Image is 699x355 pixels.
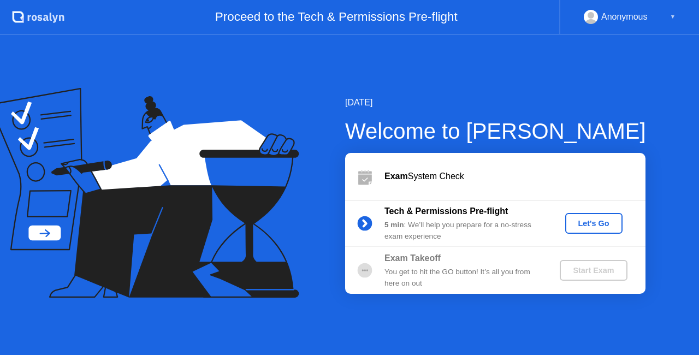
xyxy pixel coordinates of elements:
div: Let's Go [570,219,618,228]
div: System Check [384,170,645,183]
div: ▼ [670,10,676,24]
div: : We’ll help you prepare for a no-stress exam experience [384,220,542,242]
button: Start Exam [560,260,627,281]
div: You get to hit the GO button! It’s all you from here on out [384,267,542,289]
div: Start Exam [564,266,623,275]
div: Anonymous [601,10,648,24]
button: Let's Go [565,213,623,234]
div: Welcome to [PERSON_NAME] [345,115,646,147]
div: [DATE] [345,96,646,109]
b: Exam [384,171,408,181]
b: 5 min [384,221,404,229]
b: Tech & Permissions Pre-flight [384,206,508,216]
b: Exam Takeoff [384,253,441,263]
